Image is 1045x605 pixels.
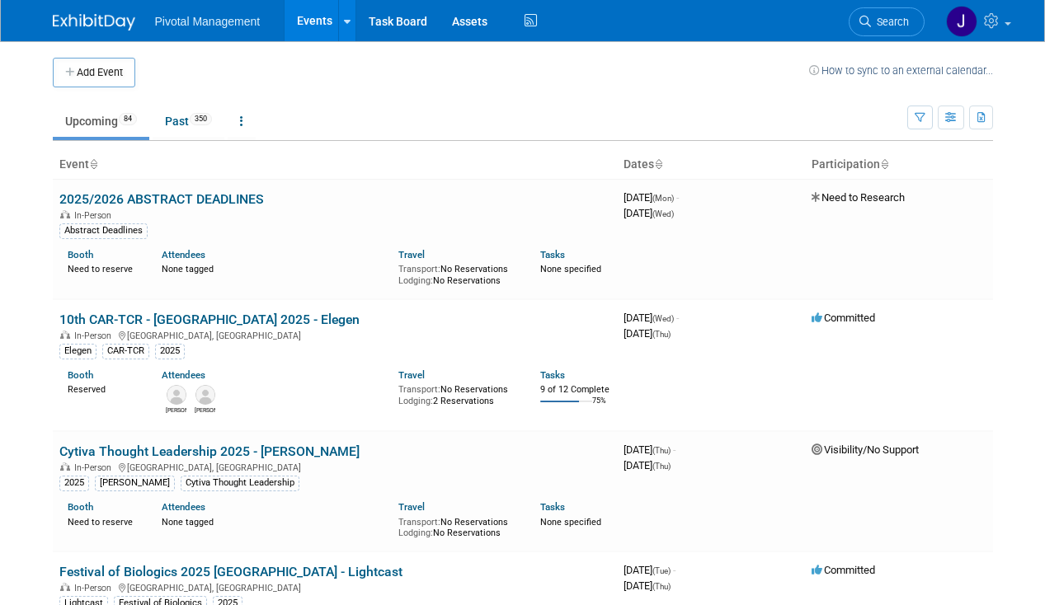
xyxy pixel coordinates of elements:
[540,517,601,528] span: None specified
[102,344,149,359] div: CAR-TCR
[398,381,515,406] div: No Reservations 2 Reservations
[59,328,610,341] div: [GEOGRAPHIC_DATA], [GEOGRAPHIC_DATA]
[53,151,617,179] th: Event
[167,385,186,405] img: Connor Wies
[652,194,674,203] span: (Mon)
[654,157,662,171] a: Sort by Start Date
[155,344,185,359] div: 2025
[624,207,674,219] span: [DATE]
[398,396,433,406] span: Lodging:
[59,344,96,359] div: Elegen
[652,330,671,339] span: (Thu)
[53,58,135,87] button: Add Event
[59,223,148,238] div: Abstract Deadlines
[59,580,610,593] div: [GEOGRAPHIC_DATA], [GEOGRAPHIC_DATA]
[162,369,205,381] a: Attendees
[68,514,138,528] div: Need to reserve
[812,443,919,456] span: Visibility/No Support
[676,312,679,324] span: -
[60,583,70,591] img: In-Person Event
[181,476,299,490] div: Cytiva Thought Leadership
[624,579,671,592] span: [DATE]
[540,501,565,513] a: Tasks
[676,191,679,204] span: -
[53,14,135,30] img: ExhibitDay
[624,327,671,340] span: [DATE]
[195,405,215,415] div: Nicholas McGlincy
[398,369,425,381] a: Travel
[59,191,264,207] a: 2025/2026 ABSTRACT DEADLINES
[812,191,905,204] span: Need to Research
[190,113,212,125] span: 350
[812,312,875,324] span: Committed
[652,566,671,575] span: (Tue)
[398,528,433,538] span: Lodging:
[617,151,805,179] th: Dates
[652,446,671,455] span: (Thu)
[162,249,205,260] a: Attendees
[60,462,70,471] img: In-Person Event
[162,501,205,513] a: Attendees
[871,16,909,28] span: Search
[398,264,440,274] span: Transport:
[652,582,671,591] span: (Thu)
[673,443,675,456] span: -
[59,312,360,327] a: 10th CAR-TCR - [GEOGRAPHIC_DATA] 2025 - Elegen
[119,113,137,125] span: 84
[195,385,215,405] img: Nicholas McGlincy
[59,460,610,473] div: [GEOGRAPHIC_DATA], [GEOGRAPHIC_DATA]
[74,583,116,593] span: In-Person
[805,151,993,179] th: Participation
[60,331,70,339] img: In-Person Event
[652,462,671,471] span: (Thu)
[166,405,186,415] div: Connor Wies
[540,369,565,381] a: Tasks
[540,264,601,274] span: None specified
[162,260,386,275] div: None tagged
[153,106,224,137] a: Past350
[624,191,679,204] span: [DATE]
[812,564,875,576] span: Committed
[162,514,386,528] div: None tagged
[592,396,606,419] td: 75%
[74,331,116,341] span: In-Person
[540,249,565,260] a: Tasks
[155,15,261,28] span: Pivotal Management
[95,476,175,490] div: [PERSON_NAME]
[398,384,440,395] span: Transport:
[673,564,675,576] span: -
[809,64,993,77] a: How to sync to an external calendar...
[624,459,671,471] span: [DATE]
[652,209,674,218] span: (Wed)
[398,275,433,286] span: Lodging:
[68,501,93,513] a: Booth
[398,260,515,286] div: No Reservations No Reservations
[624,312,679,324] span: [DATE]
[398,501,425,513] a: Travel
[59,564,402,579] a: Festival of Biologics 2025 [GEOGRAPHIC_DATA] - Lightcast
[68,249,93,260] a: Booth
[60,210,70,218] img: In-Person Event
[398,514,515,539] div: No Reservations No Reservations
[68,381,138,396] div: Reserved
[53,106,149,137] a: Upcoming84
[946,6,977,37] img: Jessica Gatton
[849,7,925,36] a: Search
[89,157,97,171] a: Sort by Event Name
[59,443,360,459] a: Cytiva Thought Leadership 2025 - [PERSON_NAME]
[68,260,138,275] div: Need to reserve
[398,249,425,260] a: Travel
[398,517,440,528] span: Transport:
[652,314,674,323] span: (Wed)
[74,210,116,221] span: In-Person
[74,462,116,473] span: In-Person
[880,157,888,171] a: Sort by Participation Type
[624,443,675,456] span: [DATE]
[68,369,93,381] a: Booth
[540,384,610,396] div: 9 of 12 Complete
[624,564,675,576] span: [DATE]
[59,476,89,490] div: 2025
